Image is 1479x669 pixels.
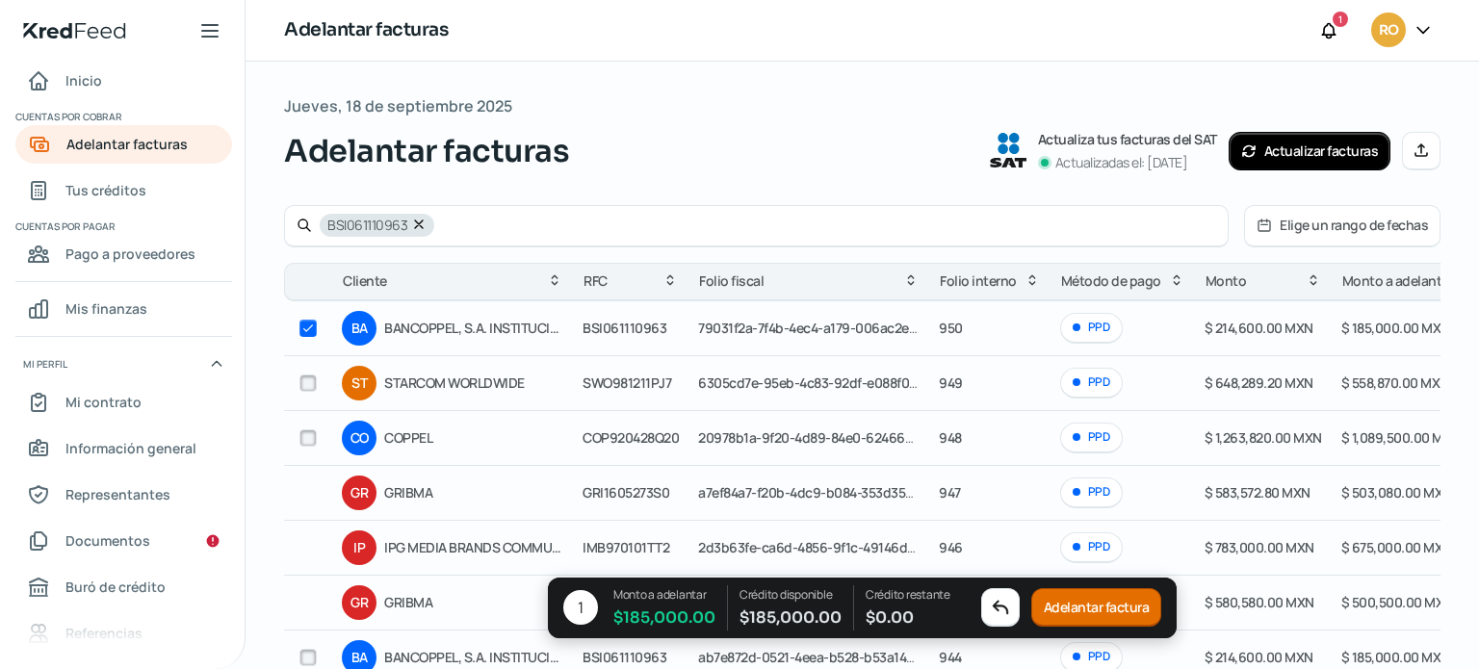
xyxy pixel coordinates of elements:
[384,372,563,395] span: STARCOM WORLDWIDE
[65,68,102,92] span: Inicio
[65,436,196,460] span: Información general
[284,16,448,44] h1: Adelantar facturas
[1205,428,1322,447] span: $ 1,263,820.00 MXN
[583,483,669,502] span: GRI1605273S0
[384,426,563,450] span: COPPEL
[939,319,963,337] span: 950
[384,481,563,504] span: GRIBMA
[1205,538,1314,556] span: $ 783,000.00 MXN
[866,585,950,605] p: Crédito restante
[583,373,671,392] span: SWO981211PJ7
[15,62,232,100] a: Inicio
[384,317,563,340] span: BANCOPPEL, S.A. INSTITUCION DE BANCA MULTIPLE
[23,355,67,373] span: Mi perfil
[66,132,188,156] span: Adelantar facturas
[15,522,232,560] a: Documentos
[65,296,147,321] span: Mis finanzas
[698,373,946,392] span: 6305cd7e-95eb-4c83-92df-e088f08af7f4
[939,483,961,502] span: 947
[384,646,563,669] span: BANCOPPEL, S.A. INSTITUCION DE BANCA MULTIPLE
[342,530,376,565] div: IP
[940,270,1017,293] span: Folio interno
[1055,151,1188,174] p: Actualizadas el: [DATE]
[65,482,170,506] span: Representantes
[284,92,512,120] span: Jueves, 18 de septiembre 2025
[698,538,948,556] span: 2d3b63fe-ca6d-4856-9f1c-49146def24bc
[1341,648,1450,666] span: $ 185,000.00 MXN
[1341,483,1452,502] span: $ 503,080.00 MXN
[613,605,715,630] span: $ 185,000.00
[15,429,232,468] a: Información general
[342,476,376,510] div: GR
[698,483,948,502] span: a7ef84a7-f20b-4dc9-b084-353d354d8575
[939,538,963,556] span: 946
[583,648,666,666] span: BSI061110963
[698,319,942,337] span: 79031f2a-7f4b-4ec4-a179-006ac2e6d51f
[342,421,376,455] div: CO
[342,585,376,620] div: GR
[1341,538,1452,556] span: $ 675,000.00 MXN
[1038,128,1217,151] p: Actualiza tus facturas del SAT
[1060,423,1123,452] div: PPD
[342,366,376,400] div: ST
[15,125,232,164] a: Adelantar facturas
[65,621,143,645] span: Referencias
[1341,593,1453,611] span: $ 500,500.00 MXN
[613,585,715,605] p: Monto a adelantar
[65,390,142,414] span: Mi contrato
[699,270,764,293] span: Folio fiscal
[584,270,608,293] span: RFC
[1060,368,1123,398] div: PPD
[15,235,232,273] a: Pago a proveedores
[1341,373,1449,392] span: $ 558,870.00 MXN
[1031,589,1162,628] button: Adelantar factura
[65,575,166,599] span: Buró de crédito
[1205,483,1310,502] span: $ 583,572.80 MXN
[384,536,563,559] span: IPG MEDIA BRANDS COMMUNICATIONS
[866,605,950,630] span: $ 0.00
[583,319,666,337] span: BSI061110963
[1341,319,1450,337] span: $ 185,000.00 MXN
[342,311,376,346] div: BA
[1338,11,1342,28] span: 1
[1205,373,1313,392] span: $ 648,289.20 MXN
[1205,648,1313,666] span: $ 214,600.00 MXN
[284,128,569,174] span: Adelantar facturas
[384,591,563,614] span: GRIBMA
[15,614,232,653] a: Referencias
[15,218,229,235] span: Cuentas por pagar
[327,219,407,232] span: BSI061110963
[739,585,842,605] p: Crédito disponible
[343,270,387,293] span: Cliente
[563,591,598,626] div: 1
[939,648,962,666] span: 944
[15,108,229,125] span: Cuentas por cobrar
[15,383,232,422] a: Mi contrato
[1342,270,1454,293] span: Monto a adelantar
[1060,532,1123,562] div: PPD
[1206,270,1247,293] span: Monto
[1205,593,1314,611] span: $ 580,580.00 MXN
[1061,270,1161,293] span: Método de pago
[1060,477,1123,507] div: PPD
[65,528,150,553] span: Documentos
[1229,132,1391,170] button: Actualizar facturas
[583,538,669,556] span: IMB970101TT2
[939,428,962,447] span: 948
[583,428,679,447] span: COP920428Q20
[698,648,949,666] span: ab7e872d-0521-4eea-b528-b53a140ecfd9
[15,476,232,514] a: Representantes
[1245,206,1440,245] button: Elige un rango de fechas
[1379,19,1398,42] span: RO
[15,290,232,328] a: Mis finanzas
[1205,319,1313,337] span: $ 214,600.00 MXN
[65,242,195,266] span: Pago a proveedores
[1341,428,1461,447] span: $ 1,089,500.00 MXN
[990,133,1026,167] img: SAT logo
[15,568,232,606] a: Buró de crédito
[939,373,963,392] span: 949
[739,605,842,630] span: $ 185,000.00
[65,178,146,202] span: Tus créditos
[698,428,959,447] span: 20978b1a-9f20-4d89-84e0-62466d0a420d
[15,171,232,210] a: Tus créditos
